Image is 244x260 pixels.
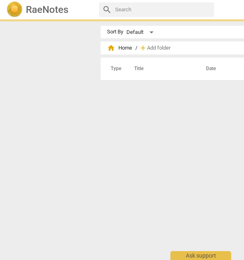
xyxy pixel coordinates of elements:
[135,45,137,51] span: /
[107,29,123,35] div: Sort By
[139,44,147,52] span: add
[170,251,231,260] div: Ask support
[115,3,211,16] input: Search
[107,44,115,52] span: home
[147,45,170,51] span: Add folder
[6,2,93,18] a: LogoRaeNotes
[126,26,156,39] div: Default
[102,5,112,15] span: search
[104,58,124,80] th: Type
[26,4,68,15] h2: RaeNotes
[6,2,23,18] img: Logo
[107,44,132,52] span: Home
[124,58,196,80] th: Title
